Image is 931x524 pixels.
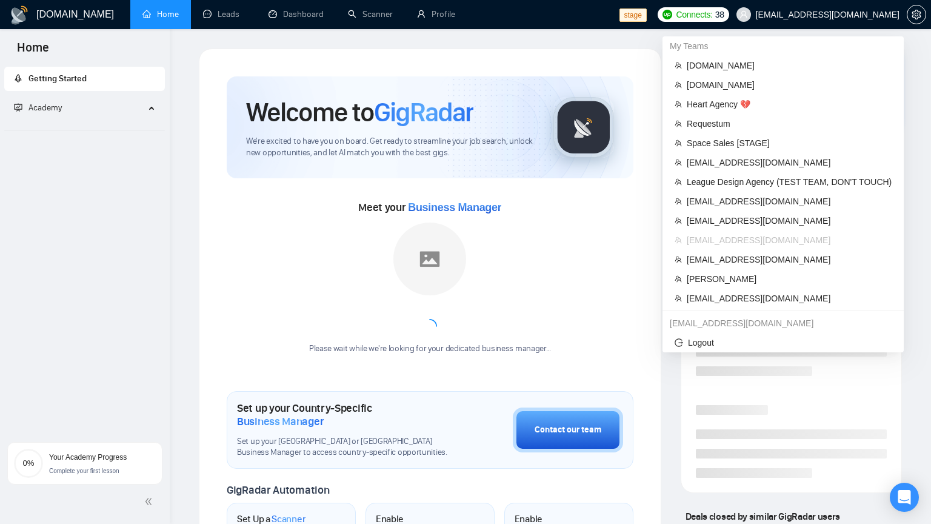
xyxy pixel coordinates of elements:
span: 0% [14,459,43,467]
span: team [675,178,682,186]
span: rocket [14,74,22,82]
span: [EMAIL_ADDRESS][DOMAIN_NAME] [687,253,892,266]
span: [DOMAIN_NAME] [687,59,892,72]
a: userProfile [417,9,455,19]
a: dashboardDashboard [269,9,324,19]
a: searchScanner [348,9,393,19]
a: homeHome [142,9,179,19]
span: Getting Started [28,73,87,84]
span: [PERSON_NAME] [687,272,892,286]
span: GigRadar Automation [227,483,329,497]
span: double-left [144,495,156,508]
img: placeholder.png [393,223,466,295]
span: team [675,217,682,224]
span: Logout [675,336,892,349]
h1: Set up your Country-Specific [237,401,452,428]
span: team [675,139,682,147]
div: My Teams [662,36,904,56]
button: setting [907,5,926,24]
div: Please wait while we're looking for your dedicated business manager... [302,343,558,355]
span: [EMAIL_ADDRESS][DOMAIN_NAME] [687,233,892,247]
span: team [675,159,682,166]
span: team [675,295,682,302]
img: upwork-logo.png [662,10,672,19]
h1: Welcome to [246,96,473,129]
span: Business Manager [408,201,501,213]
li: Academy Homepage [4,125,165,133]
img: gigradar-logo.png [553,97,614,158]
span: We're excited to have you on board. Get ready to streamline your job search, unlock new opportuni... [246,136,534,159]
div: Contact our team [535,423,601,437]
span: logout [675,338,683,347]
span: Heart Agency 💔 [687,98,892,111]
span: Home [7,39,59,64]
button: Contact our team [513,408,623,452]
span: Connects: [676,8,712,21]
span: team [675,198,682,205]
span: team [675,101,682,108]
a: setting [907,10,926,19]
span: Requestum [687,117,892,130]
div: Open Intercom Messenger [890,483,919,512]
span: [EMAIL_ADDRESS][DOMAIN_NAME] [687,292,892,305]
a: messageLeads [203,9,244,19]
span: setting [907,10,926,19]
span: [EMAIL_ADDRESS][DOMAIN_NAME] [687,156,892,169]
span: team [675,256,682,263]
span: [EMAIL_ADDRESS][DOMAIN_NAME] [687,214,892,227]
span: Academy [28,102,62,113]
span: Your Academy Progress [49,453,127,462]
span: fund-projection-screen [14,103,22,112]
span: loading [422,319,437,334]
span: GigRadar [374,96,473,129]
span: team [675,275,682,283]
span: team [675,120,682,127]
span: 38 [715,8,724,21]
span: Business Manager [237,415,324,428]
span: League Design Agency (TEST TEAM, DON'T TOUCH) [687,175,892,189]
span: Academy [14,102,62,113]
span: user [739,10,748,19]
img: logo [10,5,29,25]
span: team [675,62,682,69]
span: Complete your first lesson [49,468,119,474]
div: ari.sulistya@gigradar.io [662,314,904,333]
span: team [675,81,682,89]
span: [EMAIL_ADDRESS][DOMAIN_NAME] [687,195,892,208]
li: Getting Started [4,67,165,91]
span: Set up your [GEOGRAPHIC_DATA] or [GEOGRAPHIC_DATA] Business Manager to access country-specific op... [237,436,452,459]
span: Meet your [358,201,501,214]
span: [DOMAIN_NAME] [687,78,892,92]
span: Space Sales [STAGE] [687,136,892,150]
span: team [675,237,682,244]
span: stage [619,8,647,22]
